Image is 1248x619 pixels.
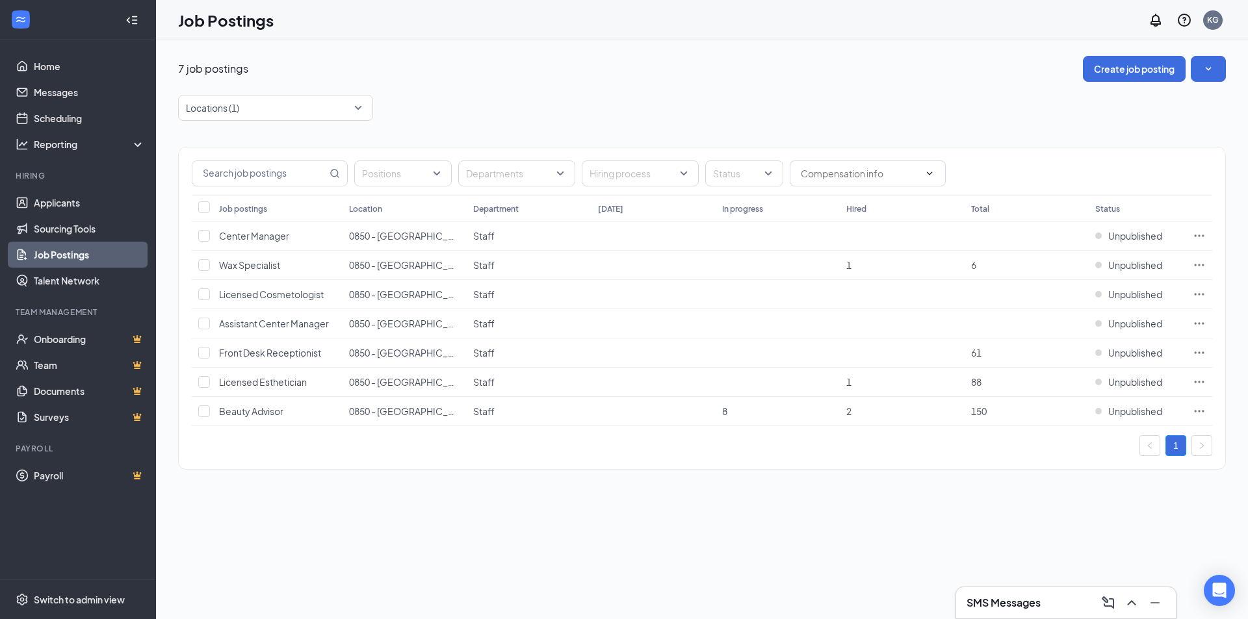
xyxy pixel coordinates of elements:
a: OnboardingCrown [34,326,145,352]
svg: QuestionInfo [1176,12,1192,28]
a: 1 [1166,436,1186,455]
span: Staff [473,347,495,359]
th: Hired [840,196,964,221]
a: Talent Network [34,268,145,294]
svg: Ellipses [1193,259,1206,272]
span: Staff [473,259,495,271]
svg: ComposeMessage [1100,595,1116,611]
a: Scheduling [34,105,145,131]
div: Hiring [16,170,142,181]
svg: WorkstreamLogo [14,13,27,26]
div: Department [473,203,519,214]
span: Staff [473,230,495,242]
a: TeamCrown [34,352,145,378]
span: Licensed Cosmetologist [219,288,324,300]
div: Payroll [16,443,142,454]
a: SurveysCrown [34,404,145,430]
div: Location [349,203,382,214]
span: 0850 - [GEOGRAPHIC_DATA] [349,230,472,242]
span: Unpublished [1108,317,1162,330]
svg: MagnifyingGlass [330,168,340,179]
td: Staff [467,338,591,368]
a: Messages [34,79,145,105]
span: 0850 - [GEOGRAPHIC_DATA] [349,376,472,388]
div: Reporting [34,138,146,151]
td: Staff [467,280,591,309]
svg: Ellipses [1193,346,1206,359]
span: 88 [971,376,981,388]
span: 61 [971,347,981,359]
span: left [1146,442,1154,449]
span: 0850 - [GEOGRAPHIC_DATA] [349,405,472,417]
span: Center Manager [219,230,289,242]
input: Search job postings [192,161,327,186]
svg: ChevronDown [924,168,935,179]
span: Unpublished [1108,405,1162,418]
svg: Settings [16,593,29,606]
svg: SmallChevronDown [1202,62,1215,75]
th: Total [965,196,1089,221]
a: PayrollCrown [34,462,145,488]
svg: Notifications [1148,12,1163,28]
button: SmallChevronDown [1191,56,1226,82]
td: Staff [467,251,591,280]
div: Team Management [16,307,142,318]
span: Unpublished [1108,288,1162,301]
span: Unpublished [1108,375,1162,388]
svg: Minimize [1147,595,1163,611]
button: left [1139,435,1160,456]
td: 0850 - Towne Crossing [343,251,467,280]
svg: Ellipses [1193,375,1206,388]
td: 0850 - Towne Crossing [343,309,467,338]
td: 0850 - Towne Crossing [343,338,467,368]
td: 0850 - Towne Crossing [343,280,467,309]
svg: Ellipses [1193,405,1206,418]
a: Sourcing Tools [34,216,145,242]
a: Home [34,53,145,79]
button: Minimize [1145,592,1165,613]
td: 0850 - Towne Crossing [343,368,467,397]
p: 7 job postings [178,62,248,76]
span: Staff [473,405,495,417]
div: Switch to admin view [34,593,125,606]
span: Staff [473,288,495,300]
span: Licensed Esthetician [219,376,307,388]
span: 0850 - [GEOGRAPHIC_DATA] [349,347,472,359]
td: Staff [467,309,591,338]
span: Assistant Center Manager [219,318,329,329]
button: Create job posting [1083,56,1186,82]
a: DocumentsCrown [34,378,145,404]
svg: Ellipses [1193,229,1206,242]
span: 150 [971,405,987,417]
li: Next Page [1191,435,1212,456]
div: KG [1207,14,1219,25]
span: Staff [473,318,495,329]
td: 0850 - Towne Crossing [343,397,467,426]
span: 0850 - [GEOGRAPHIC_DATA] [349,288,472,300]
button: ChevronUp [1121,592,1142,613]
button: right [1191,435,1212,456]
td: 0850 - Towne Crossing [343,221,467,251]
th: [DATE] [591,196,716,221]
li: Previous Page [1139,435,1160,456]
span: Unpublished [1108,259,1162,272]
th: In progress [716,196,840,221]
li: 1 [1165,435,1186,456]
a: Job Postings [34,242,145,268]
span: Front Desk Receptionist [219,347,321,359]
span: Wax Specialist [219,259,280,271]
span: 2 [846,405,851,417]
a: Applicants [34,190,145,216]
button: ComposeMessage [1098,592,1119,613]
span: 1 [846,259,851,271]
div: Open Intercom Messenger [1204,575,1235,606]
h1: Job Postings [178,9,274,31]
span: 0850 - [GEOGRAPHIC_DATA] [349,318,472,329]
svg: Ellipses [1193,288,1206,301]
td: Staff [467,221,591,251]
input: Compensation info [801,166,919,181]
span: 8 [722,405,727,417]
span: 0850 - [GEOGRAPHIC_DATA] [349,259,472,271]
td: Staff [467,397,591,426]
svg: Analysis [16,138,29,151]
